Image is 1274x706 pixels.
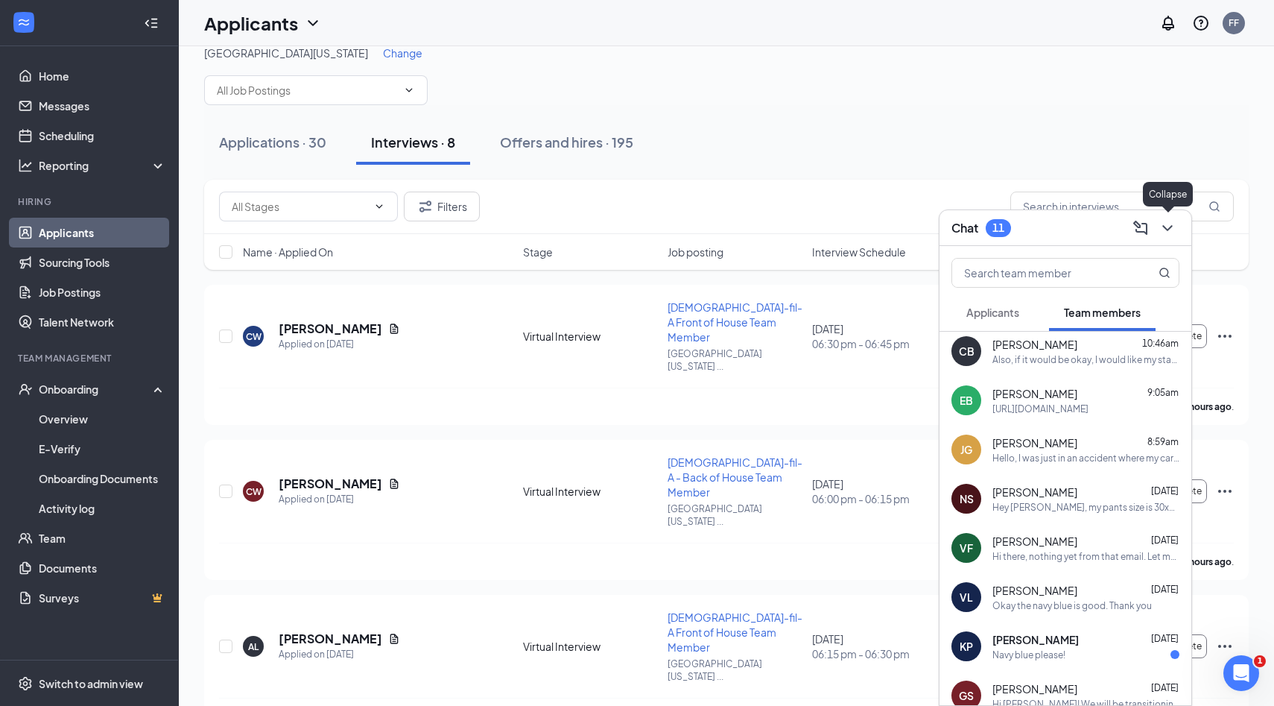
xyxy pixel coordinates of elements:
[668,502,803,528] p: [GEOGRAPHIC_DATA][US_STATE] ...
[960,442,972,457] div: JG
[279,321,382,337] h5: [PERSON_NAME]
[523,484,659,499] div: Virtual Interview
[992,599,1152,612] div: Okay the navy blue is good. Thank you
[812,476,948,506] div: [DATE]
[1151,682,1179,693] span: [DATE]
[388,478,400,490] svg: Document
[960,639,973,654] div: KP
[1216,637,1234,655] svg: Ellipses
[992,681,1077,696] span: [PERSON_NAME]
[960,491,974,506] div: NS
[668,456,802,499] span: [DEMOGRAPHIC_DATA]-fil-A - Back of House Team Member
[1064,306,1141,319] span: Team members
[1216,327,1234,345] svg: Ellipses
[416,198,434,215] svg: Filter
[39,494,166,523] a: Activity log
[952,259,1129,287] input: Search team member
[1216,482,1234,500] svg: Ellipses
[992,501,1179,514] div: Hey [PERSON_NAME], my pants size is 30x36, I would like my start day to be [DATE] if possible, an...
[1254,655,1266,667] span: 1
[18,195,163,208] div: Hiring
[39,523,166,553] a: Team
[144,16,159,31] svg: Collapse
[371,133,455,151] div: Interviews · 8
[992,337,1077,352] span: [PERSON_NAME]
[992,550,1179,563] div: Hi there, nothing yet from that email. Let me know if I can do anything to help, thanks!
[248,640,259,653] div: AL
[992,221,1004,234] div: 11
[204,10,298,36] h1: Applicants
[304,14,322,32] svg: ChevronDown
[992,485,1077,499] span: [PERSON_NAME]
[18,158,33,173] svg: Analysis
[246,485,262,498] div: CW
[18,352,163,365] div: Team Management
[1142,338,1179,349] span: 10:46am
[279,476,382,492] h5: [PERSON_NAME]
[960,393,973,408] div: EB
[39,248,166,277] a: Sourcing Tools
[812,321,948,351] div: [DATE]
[39,434,166,464] a: E-Verify
[39,158,167,173] div: Reporting
[39,553,166,583] a: Documents
[232,198,367,215] input: All Stages
[39,121,166,151] a: Scheduling
[523,329,659,344] div: Virtual Interview
[1159,267,1170,279] svg: MagnifyingGlass
[1223,655,1259,691] iframe: Intercom live chat
[403,84,415,96] svg: ChevronDown
[39,404,166,434] a: Overview
[668,300,802,344] span: [DEMOGRAPHIC_DATA]-fil-A Front of House Team Member
[523,245,553,259] span: Stage
[966,306,1019,319] span: Applicants
[1129,216,1153,240] button: ComposeMessage
[1147,436,1179,447] span: 8:59am
[39,61,166,91] a: Home
[279,337,400,352] div: Applied on [DATE]
[500,133,633,151] div: Offers and hires · 195
[812,491,948,506] span: 06:00 pm - 06:15 pm
[1229,16,1239,29] div: FF
[1177,401,1232,412] b: 17 hours ago
[1159,219,1176,237] svg: ChevronDown
[246,330,262,343] div: CW
[668,347,803,373] p: [GEOGRAPHIC_DATA][US_STATE] ...
[39,676,143,691] div: Switch to admin view
[1151,535,1179,546] span: [DATE]
[204,46,368,60] span: [GEOGRAPHIC_DATA][US_STATE]
[39,464,166,494] a: Onboarding Documents
[992,583,1077,598] span: [PERSON_NAME]
[279,647,400,662] div: Applied on [DATE]
[39,277,166,307] a: Job Postings
[668,658,803,683] p: [GEOGRAPHIC_DATA][US_STATE] ...
[39,218,166,248] a: Applicants
[39,307,166,337] a: Talent Network
[992,403,1088,415] div: [URL][DOMAIN_NAME]
[1143,182,1193,207] div: Collapse
[959,688,974,703] div: GS
[992,452,1179,464] div: Hello, I was just in an accident where my car was totaled, I wanted to know if there's anything p...
[1159,14,1177,32] svg: Notifications
[1151,633,1179,644] span: [DATE]
[1132,219,1150,237] svg: ComposeMessage
[992,534,1077,549] span: [PERSON_NAME]
[279,492,400,507] div: Applied on [DATE]
[812,336,948,351] span: 06:30 pm - 06:45 pm
[959,344,974,359] div: CB
[383,46,422,60] span: Change
[992,632,1079,647] span: [PERSON_NAME]
[388,323,400,335] svg: Document
[1147,387,1179,398] span: 9:05am
[1177,556,1232,567] b: 17 hours ago
[404,192,480,221] button: Filter Filters
[992,649,1065,661] div: Navy blue please!
[992,353,1179,366] div: Also, if it would be okay, I would like my start date to be [DATE].
[992,386,1077,401] span: [PERSON_NAME]
[388,633,400,645] svg: Document
[39,91,166,121] a: Messages
[18,676,33,691] svg: Settings
[812,646,948,661] span: 06:15 pm - 06:30 pm
[219,133,326,151] div: Applications · 30
[523,639,659,654] div: Virtual Interview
